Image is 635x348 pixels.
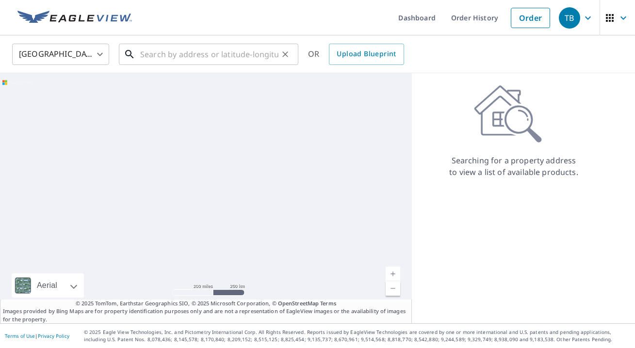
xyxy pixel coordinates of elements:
p: Searching for a property address to view a list of available products. [449,155,579,178]
div: Aerial [12,273,84,298]
img: EV Logo [17,11,132,25]
a: Terms of Use [5,332,35,339]
span: Upload Blueprint [337,48,396,60]
a: Privacy Policy [38,332,69,339]
div: TB [559,7,580,29]
input: Search by address or latitude-longitude [140,41,278,68]
a: OpenStreetMap [278,300,319,307]
div: OR [308,44,404,65]
p: © 2025 Eagle View Technologies, Inc. and Pictometry International Corp. All Rights Reserved. Repo... [84,329,630,343]
button: Clear [278,47,292,61]
span: © 2025 TomTom, Earthstar Geographics SIO, © 2025 Microsoft Corporation, © [76,300,336,308]
div: Aerial [34,273,60,298]
a: Upload Blueprint [329,44,404,65]
div: [GEOGRAPHIC_DATA] [12,41,109,68]
a: Order [511,8,550,28]
a: Current Level 5, Zoom Out [386,281,400,296]
a: Terms [320,300,336,307]
p: | [5,333,69,339]
a: Current Level 5, Zoom In [386,267,400,281]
